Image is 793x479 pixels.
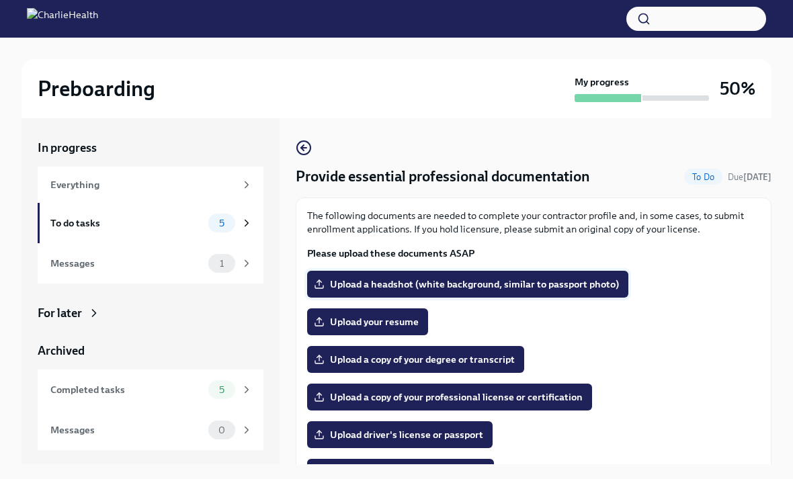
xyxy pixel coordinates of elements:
[296,167,590,187] h4: Provide essential professional documentation
[317,277,619,291] span: Upload a headshot (white background, similar to passport photo)
[212,259,232,269] span: 1
[307,271,628,298] label: Upload a headshot (white background, similar to passport photo)
[728,171,771,183] span: September 30th, 2025 08:00
[317,390,583,404] span: Upload a copy of your professional license or certification
[720,77,755,101] h3: 50%
[50,216,203,230] div: To do tasks
[27,8,98,30] img: CharlieHealth
[307,247,474,259] strong: Please upload these documents ASAP
[38,305,82,321] div: For later
[317,428,483,441] span: Upload driver's license or passport
[743,172,771,182] strong: [DATE]
[211,385,233,395] span: 5
[728,172,771,182] span: Due
[38,75,155,102] h2: Preboarding
[684,172,722,182] span: To Do
[38,140,263,156] a: In progress
[50,382,203,397] div: Completed tasks
[307,421,493,448] label: Upload driver's license or passport
[38,369,263,410] a: Completed tasks5
[38,343,263,359] a: Archived
[307,384,592,410] label: Upload a copy of your professional license or certification
[307,209,760,236] p: The following documents are needed to complete your contractor profile and, in some cases, to sub...
[210,425,233,435] span: 0
[50,423,203,437] div: Messages
[38,167,263,203] a: Everything
[38,243,263,284] a: Messages1
[317,353,515,366] span: Upload a copy of your degree or transcript
[38,410,263,450] a: Messages0
[38,305,263,321] a: For later
[211,218,233,228] span: 5
[50,256,203,271] div: Messages
[50,177,235,192] div: Everything
[38,203,263,243] a: To do tasks5
[317,315,419,329] span: Upload your resume
[307,308,428,335] label: Upload your resume
[575,75,629,89] strong: My progress
[307,346,524,373] label: Upload a copy of your degree or transcript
